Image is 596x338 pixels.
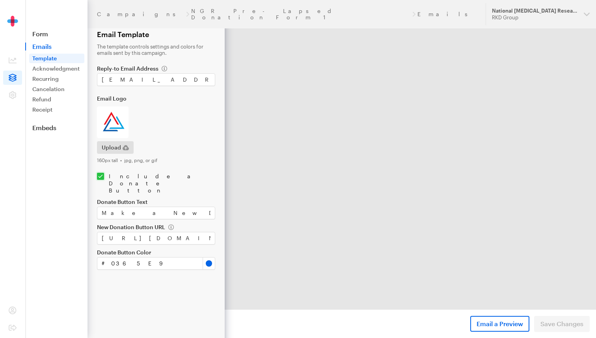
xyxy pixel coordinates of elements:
button: Email a Preview [470,316,529,332]
a: Acknowledgment [29,64,84,73]
span: Email a Preview [477,319,523,329]
button: National [MEDICAL_DATA] Research RKD Group [486,3,596,25]
a: Template [29,54,84,63]
img: logo.png [97,106,129,138]
a: Embeds [25,124,88,132]
label: Donate Button Color [97,249,215,256]
label: Email Logo [97,95,215,102]
h2: Email Template [97,30,215,39]
button: Upload [97,141,134,154]
a: Refund [29,95,84,104]
div: RKD Group [492,14,577,21]
label: Reply-to Email Address [97,65,215,72]
p: The template controls settings and colors for emails sent by this campaign. [97,43,215,56]
a: Receipt [29,105,84,114]
a: Campaigns [97,11,184,17]
span: Upload [102,143,121,152]
label: New Donation Button URL [97,224,215,230]
div: 160px tall • jpg, png, or gif [97,157,215,163]
a: Form [25,30,88,38]
div: National [MEDICAL_DATA] Research [492,7,577,14]
a: Recurring [29,74,84,84]
label: Donate Button Text [97,199,215,205]
a: Cancelation [29,84,84,94]
span: Emails [25,43,88,50]
a: NGR Pre-Lapsed Donation Form 1 [191,8,410,21]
